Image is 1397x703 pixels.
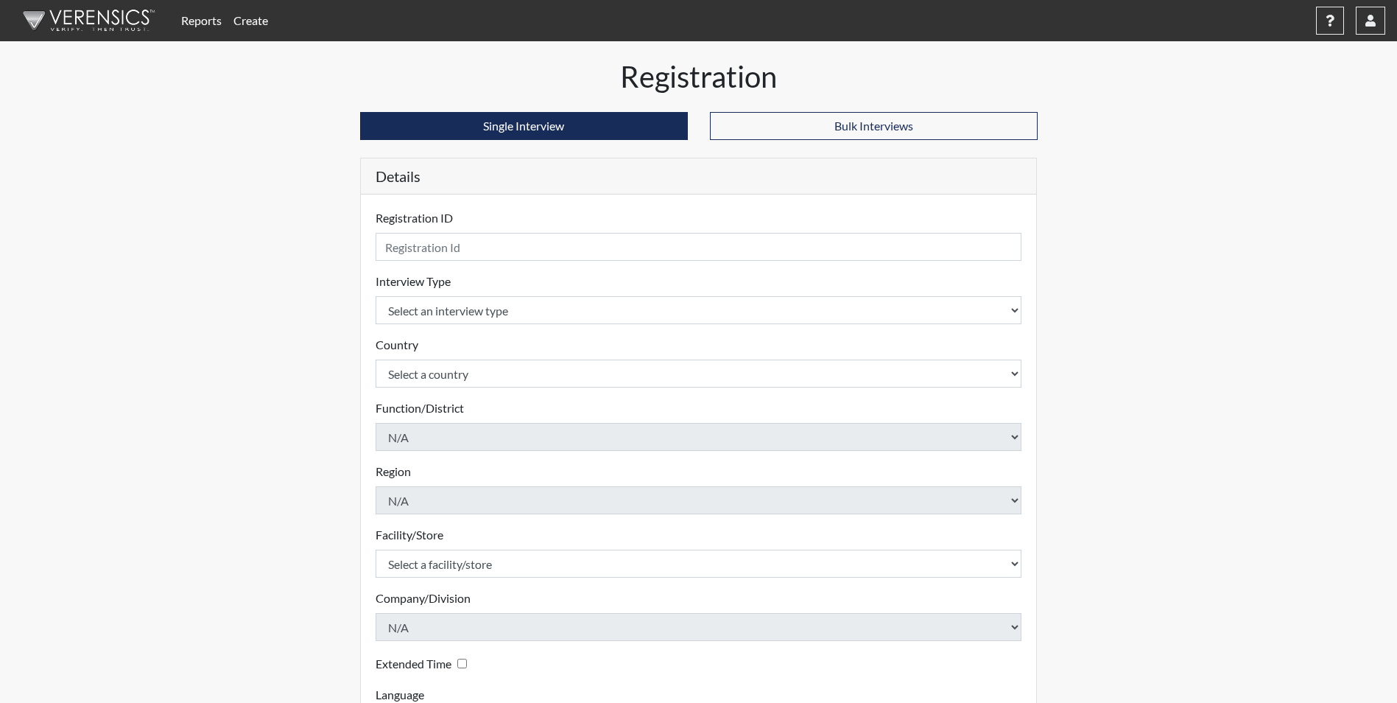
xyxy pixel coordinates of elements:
[360,112,688,140] button: Single Interview
[376,526,443,544] label: Facility/Store
[360,59,1038,94] h1: Registration
[376,209,453,227] label: Registration ID
[361,158,1037,195] h5: Details
[376,399,464,417] label: Function/District
[376,273,451,290] label: Interview Type
[376,233,1022,261] input: Insert a Registration ID, which needs to be a unique alphanumeric value for each interviewee
[175,6,228,35] a: Reports
[376,590,471,607] label: Company/Division
[228,6,274,35] a: Create
[376,463,411,480] label: Region
[376,653,473,674] div: Checking this box will provide the interviewee with an accomodation of extra time to answer each ...
[376,336,418,354] label: Country
[710,112,1038,140] button: Bulk Interviews
[376,655,451,673] label: Extended Time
